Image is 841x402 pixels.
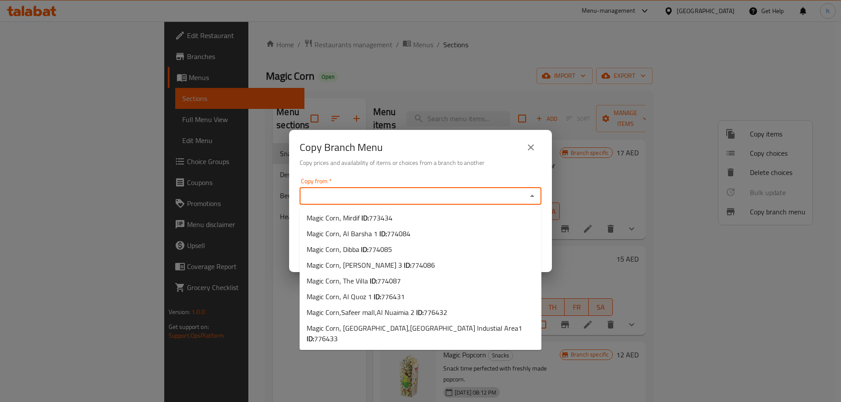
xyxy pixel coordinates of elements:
span: Magic Corn, [GEOGRAPHIC_DATA],[GEOGRAPHIC_DATA] Industial Area1 [307,323,534,344]
b: ID: [361,243,368,256]
span: 774087 [377,274,401,287]
span: Magic Corn, Mirdif [307,213,392,223]
b: ID: [404,259,411,272]
span: 776433 [314,332,338,345]
b: ID: [370,274,377,287]
b: ID: [361,211,369,224]
h6: Copy prices and availability of items or choices from a branch to another [300,158,541,168]
span: Magic Corn,Safeer mall,Al Nuaimia 2 [307,307,447,318]
span: 774084 [387,227,410,240]
span: 773434 [369,211,392,224]
span: Magic Corn, Dibba [307,244,392,255]
span: Magic Corn, The Villa [307,276,401,286]
b: ID: [416,306,424,319]
span: Magic Corn, Al Barsha 1 [307,228,410,239]
button: close [520,137,541,158]
span: 774085 [368,243,392,256]
span: Magic Corn, Al Quoz 1 [307,291,405,302]
span: 774086 [411,259,435,272]
b: ID: [374,290,381,303]
h2: Copy Branch Menu [300,140,383,154]
span: 776431 [381,290,405,303]
b: ID: [379,227,387,240]
button: Close [526,190,538,202]
span: Magic Corn, [PERSON_NAME] 3 [307,260,435,270]
span: 776432 [424,306,447,319]
b: ID: [307,332,314,345]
